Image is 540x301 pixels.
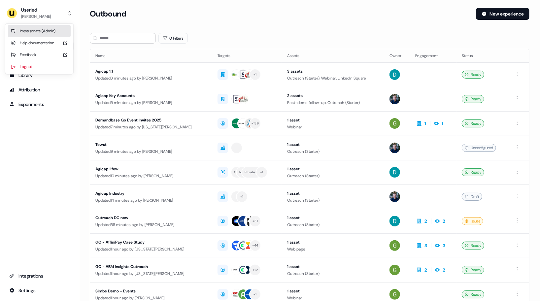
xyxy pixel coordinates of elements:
[8,25,71,37] div: Impersonate (Admin)
[8,49,71,61] div: Feedback
[8,61,71,73] div: Logout
[5,24,73,74] div: Userled[PERSON_NAME]
[8,37,71,49] div: Help documentation
[21,13,51,20] div: [PERSON_NAME]
[5,5,74,21] button: Userled[PERSON_NAME]
[21,7,51,13] div: Userled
